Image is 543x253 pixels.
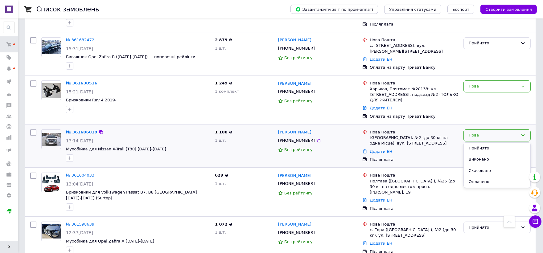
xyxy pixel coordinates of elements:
a: № 361604033 [66,173,94,178]
div: [GEOGRAPHIC_DATA], №2 (до 30 кг на одне місце): вул. [STREET_ADDRESS] [370,135,459,146]
a: № 361606019 [66,130,97,134]
a: Фото товару [41,80,61,100]
a: Додати ЕН [370,106,392,110]
div: Нова Пошта [370,173,459,178]
li: Прийнято [464,143,530,154]
a: № 361598639 [66,222,94,226]
span: 13:14[DATE] [66,138,93,143]
span: Без рейтингу [284,191,313,195]
button: Управління статусами [384,5,441,14]
button: Завантажити звіт по пром-оплаті [290,5,378,14]
span: Без рейтингу [284,99,313,103]
span: [PHONE_NUMBER] [278,181,315,186]
a: Фото товару [41,222,61,241]
div: Післяплата [370,22,459,27]
div: с. [STREET_ADDRESS]: вул. [PERSON_NAME][STREET_ADDRESS] [370,43,459,54]
div: Нова Пошта [370,222,459,227]
span: 1 шт. [215,230,226,235]
span: Без рейтингу [284,55,313,60]
div: Нова Пошта [370,80,459,86]
a: [PERSON_NAME] [278,173,311,179]
span: 15:31[DATE] [66,46,93,51]
div: Полтава ([GEOGRAPHIC_DATA].), №25 (до 30 кг на одно место): просп. [PERSON_NAME], 19 [370,178,459,195]
a: Бризковики для Volkswagen Passat B7, B8 [GEOGRAPHIC_DATA] [DATE]-[DATE] (Surtep) [66,190,197,200]
div: Прийнято [469,224,518,231]
img: Фото товару [42,40,61,54]
span: 1 комплект [215,89,239,94]
a: [PERSON_NAME] [278,222,311,227]
a: Фото товару [41,129,61,149]
span: 1 249 ₴ [215,81,232,85]
a: № 361632472 [66,38,94,42]
span: Управління статусами [389,7,436,12]
span: [PHONE_NUMBER] [278,89,315,94]
div: Нове [469,83,518,90]
span: 12:37[DATE] [66,230,93,235]
span: 2 879 ₴ [215,38,232,42]
a: Додати ЕН [370,241,392,246]
span: Створити замовлення [485,7,532,12]
span: Завантажити звіт по пром-оплаті [295,6,373,12]
div: Нове [469,132,518,139]
button: Експорт [447,5,475,14]
span: 1 100 ₴ [215,130,232,134]
span: 15:21[DATE] [66,89,93,94]
span: 13:04[DATE] [66,182,93,186]
div: Оплата на карту Приват Банку [370,114,459,119]
span: [PHONE_NUMBER] [278,138,315,143]
a: Додати ЕН [370,198,392,202]
a: [PERSON_NAME] [278,37,311,43]
span: 1 шт. [215,181,226,186]
li: Виконано [464,154,530,165]
button: Створити замовлення [480,5,537,14]
span: Експорт [452,7,470,12]
div: Післяплата [370,157,459,162]
img: Фото товару [42,224,61,239]
a: Мухобійка для Nissan X-Trail (T30) [DATE]-[DATE] [66,147,166,151]
span: 1 шт. [215,138,226,143]
span: 1 072 ₴ [215,222,232,226]
div: Нова Пошта [370,37,459,43]
div: Післяплата [370,206,459,211]
div: с. Гора ([GEOGRAPHIC_DATA].), №2 (до 30 кг), ул. [STREET_ADDRESS] [370,227,459,238]
a: [PERSON_NAME] [278,81,311,87]
div: Харьков, Почтомат №28133: ул. [STREET_ADDRESS], подъезд №2 (ТОЛЬКО ДЛЯ ЖИТЕЛЕЙ) [370,86,459,103]
button: Чат з покупцем [529,215,541,228]
h1: Список замовлень [36,6,99,13]
a: № 361630516 [66,81,97,85]
a: Багажник Opel Zafira B ([DATE]-[DATE]) — поперечні рейлінги [66,55,195,59]
div: Нова Пошта [370,129,459,135]
span: Без рейтингу [284,147,313,152]
a: Додати ЕН [370,57,392,62]
li: Скасовано [464,165,530,177]
a: Створити замовлення [474,7,537,11]
li: Оплачено [464,176,530,188]
img: Фото товару [42,83,61,98]
a: Додати ЕН [370,149,392,154]
a: Фото товару [41,37,61,57]
img: Фото товару [42,173,61,192]
span: [PHONE_NUMBER] [278,46,315,51]
div: Прийнято [469,40,518,47]
a: Фото товару [41,173,61,192]
span: 1 шт. [215,46,226,51]
img: Фото товару [42,133,61,146]
div: Оплата на карту Приват Банку [370,65,459,70]
span: 629 ₴ [215,173,228,178]
a: [PERSON_NAME] [278,129,311,135]
a: Мухобійка для Opel Zafira A [DATE]-[DATE] [66,239,154,243]
a: Бризковики Rav 4 2019- [66,98,117,102]
span: [PHONE_NUMBER] [278,230,315,235]
span: Без рейтингу [284,239,313,244]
